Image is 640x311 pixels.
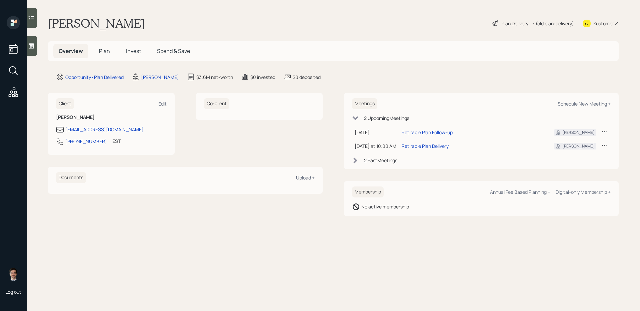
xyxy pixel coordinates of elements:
[355,129,396,136] div: [DATE]
[352,186,384,197] h6: Membership
[364,115,409,122] div: 2 Upcoming Meeting s
[402,129,453,136] div: Retirable Plan Follow-up
[56,172,86,183] h6: Documents
[112,138,121,145] div: EST
[562,143,595,149] div: [PERSON_NAME]
[65,138,107,145] div: [PHONE_NUMBER]
[65,126,144,133] div: [EMAIL_ADDRESS][DOMAIN_NAME]
[556,189,611,195] div: Digital-only Membership +
[5,289,21,295] div: Log out
[532,20,574,27] div: • (old plan-delivery)
[56,115,167,120] h6: [PERSON_NAME]
[157,47,190,55] span: Spend & Save
[59,47,83,55] span: Overview
[296,174,315,181] div: Upload +
[56,98,74,109] h6: Client
[250,74,275,81] div: $0 invested
[293,74,321,81] div: $0 deposited
[402,143,449,150] div: Retirable Plan Delivery
[490,189,550,195] div: Annual Fee Based Planning +
[361,203,409,210] div: No active membership
[99,47,110,55] span: Plan
[562,130,595,136] div: [PERSON_NAME]
[204,98,229,109] h6: Co-client
[352,98,377,109] h6: Meetings
[65,74,124,81] div: Opportunity · Plan Delivered
[558,101,611,107] div: Schedule New Meeting +
[196,74,233,81] div: $3.6M net-worth
[502,20,528,27] div: Plan Delivery
[158,101,167,107] div: Edit
[593,20,614,27] div: Kustomer
[355,143,396,150] div: [DATE] at 10:00 AM
[48,16,145,31] h1: [PERSON_NAME]
[364,157,397,164] div: 2 Past Meeting s
[126,47,141,55] span: Invest
[141,74,179,81] div: [PERSON_NAME]
[7,267,20,281] img: jonah-coleman-headshot.png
